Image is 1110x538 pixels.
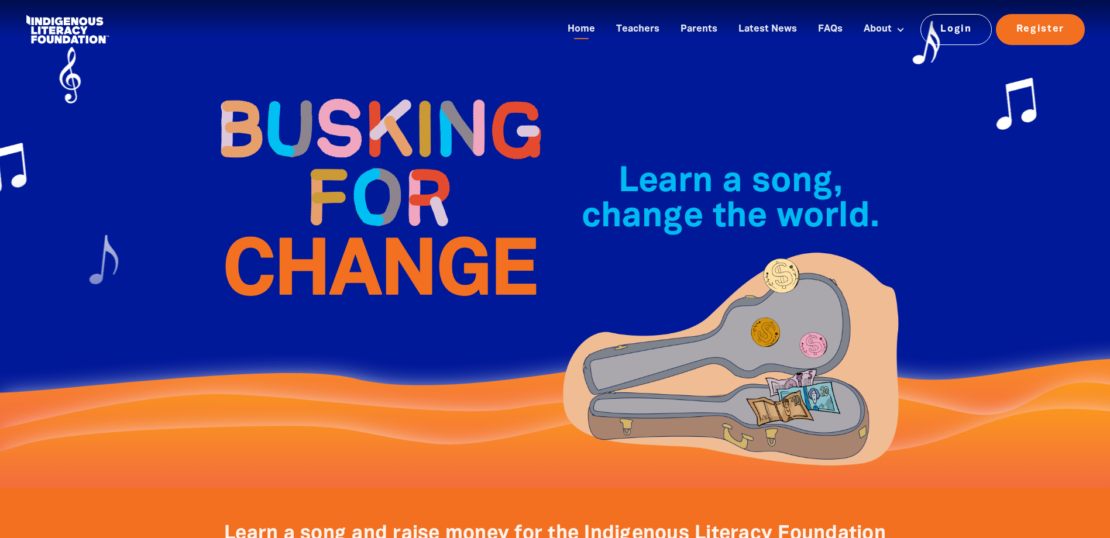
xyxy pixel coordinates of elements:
[731,20,804,39] a: Latest News
[920,14,992,44] a: Login
[996,14,1085,44] a: Register
[673,20,724,39] a: Parents
[811,20,850,39] a: FAQs
[857,20,912,39] a: About
[561,20,602,39] a: Home
[609,20,666,39] a: Teachers
[582,166,879,233] span: Learn a song, change the world.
